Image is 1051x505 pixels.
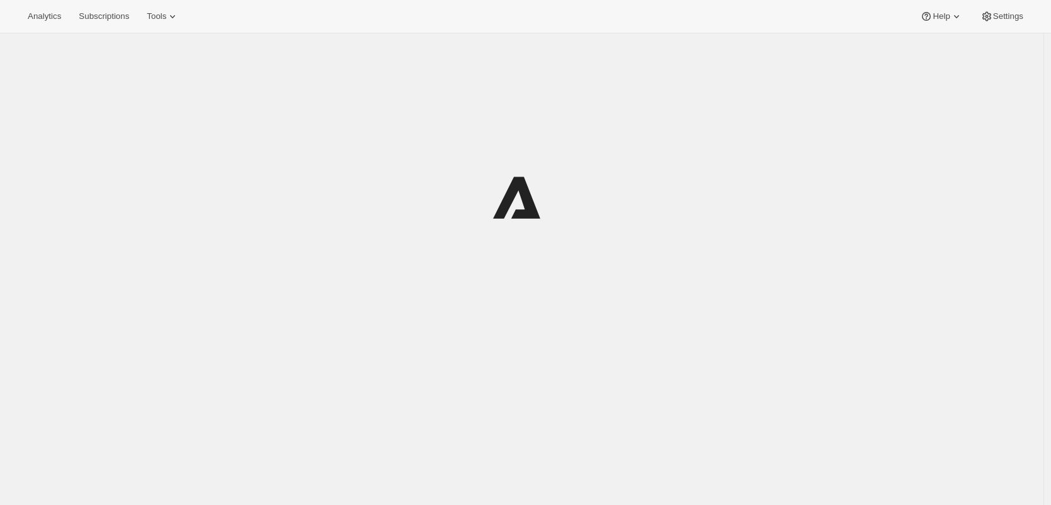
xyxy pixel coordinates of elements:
[973,8,1031,25] button: Settings
[20,8,69,25] button: Analytics
[139,8,186,25] button: Tools
[79,11,129,21] span: Subscriptions
[912,8,970,25] button: Help
[147,11,166,21] span: Tools
[28,11,61,21] span: Analytics
[933,11,950,21] span: Help
[993,11,1023,21] span: Settings
[71,8,137,25] button: Subscriptions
